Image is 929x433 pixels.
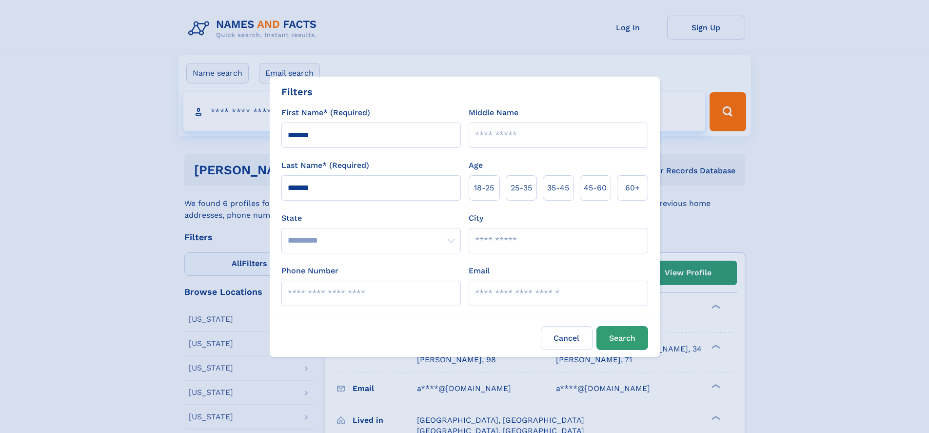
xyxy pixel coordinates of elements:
label: State [281,212,461,224]
label: Cancel [541,326,593,350]
label: Middle Name [469,107,518,119]
span: 45‑60 [584,182,607,194]
label: Phone Number [281,265,338,277]
button: Search [596,326,648,350]
div: Filters [281,84,313,99]
span: 25‑35 [511,182,532,194]
label: City [469,212,483,224]
span: 35‑45 [547,182,569,194]
span: 60+ [625,182,640,194]
label: Email [469,265,490,277]
label: First Name* (Required) [281,107,370,119]
label: Age [469,160,483,171]
span: 18‑25 [474,182,494,194]
label: Last Name* (Required) [281,160,369,171]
